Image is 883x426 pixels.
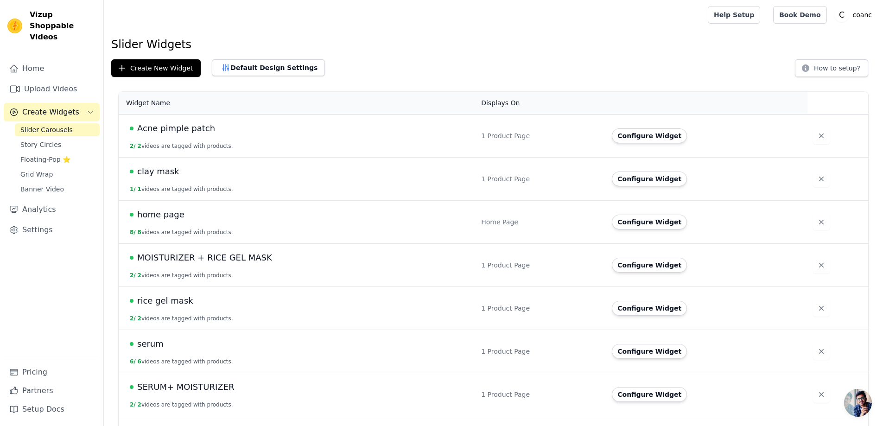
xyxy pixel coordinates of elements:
[130,229,233,236] button: 8/ 8videos are tagged with products.
[481,131,601,140] div: 1 Product Page
[15,123,100,136] a: Slider Carousels
[15,168,100,181] a: Grid Wrap
[15,183,100,196] a: Banner Video
[612,172,687,186] button: Configure Widget
[130,385,133,389] span: Live Published
[849,6,876,23] p: coanc
[813,214,830,230] button: Delete widget
[4,363,100,381] a: Pricing
[212,59,325,76] button: Default Design Settings
[813,300,830,317] button: Delete widget
[30,9,96,43] span: Vizup Shoppable Videos
[138,358,141,365] span: 6
[130,272,233,279] button: 2/ 2videos are tagged with products.
[813,343,830,360] button: Delete widget
[138,272,141,279] span: 2
[130,186,136,192] span: 1 /
[4,381,100,400] a: Partners
[138,401,141,408] span: 2
[4,80,100,98] a: Upload Videos
[130,170,133,173] span: Live Published
[612,128,687,143] button: Configure Widget
[130,272,136,279] span: 2 /
[4,103,100,121] button: Create Widgets
[4,221,100,239] a: Settings
[130,185,233,193] button: 1/ 1videos are tagged with products.
[7,19,22,33] img: Vizup
[119,92,476,114] th: Widget Name
[130,127,133,130] span: Live Published
[130,401,233,408] button: 2/ 2videos are tagged with products.
[481,174,601,184] div: 1 Product Page
[708,6,760,24] a: Help Setup
[130,401,136,408] span: 2 /
[813,257,830,273] button: Delete widget
[20,184,64,194] span: Banner Video
[111,59,201,77] button: Create New Widget
[839,10,845,19] text: C
[481,347,601,356] div: 1 Product Page
[4,400,100,419] a: Setup Docs
[138,315,141,322] span: 2
[138,186,141,192] span: 1
[612,215,687,229] button: Configure Widget
[138,143,141,149] span: 2
[20,125,73,134] span: Slider Carousels
[795,59,868,77] button: How to setup?
[20,155,70,164] span: Floating-Pop ⭐
[130,299,133,303] span: Live Published
[4,200,100,219] a: Analytics
[130,315,233,322] button: 2/ 2videos are tagged with products.
[612,258,687,273] button: Configure Widget
[612,387,687,402] button: Configure Widget
[773,6,826,24] a: Book Demo
[481,304,601,313] div: 1 Product Page
[137,337,164,350] span: serum
[130,358,136,365] span: 6 /
[138,229,141,235] span: 8
[130,229,136,235] span: 8 /
[130,256,133,260] span: Live Published
[4,59,100,78] a: Home
[813,127,830,144] button: Delete widget
[111,37,876,52] h1: Slider Widgets
[130,342,133,346] span: Live Published
[795,66,868,75] a: How to setup?
[481,261,601,270] div: 1 Product Page
[137,251,272,264] span: MOISTURIZER + RICE GEL MASK
[612,344,687,359] button: Configure Widget
[130,213,133,216] span: Live Published
[130,143,136,149] span: 2 /
[137,122,215,135] span: Acne pimple patch
[612,301,687,316] button: Configure Widget
[137,165,179,178] span: clay mask
[15,138,100,151] a: Story Circles
[476,92,606,114] th: Displays On
[813,171,830,187] button: Delete widget
[130,315,136,322] span: 2 /
[844,389,872,417] div: Open chat
[137,208,184,221] span: home page
[20,140,61,149] span: Story Circles
[22,107,79,118] span: Create Widgets
[130,358,233,365] button: 6/ 6videos are tagged with products.
[481,217,601,227] div: Home Page
[20,170,53,179] span: Grid Wrap
[813,386,830,403] button: Delete widget
[481,390,601,399] div: 1 Product Page
[130,142,233,150] button: 2/ 2videos are tagged with products.
[834,6,876,23] button: C coanc
[137,381,234,394] span: SERUM+ MOISTURIZER
[15,153,100,166] a: Floating-Pop ⭐
[137,294,193,307] span: rice gel mask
